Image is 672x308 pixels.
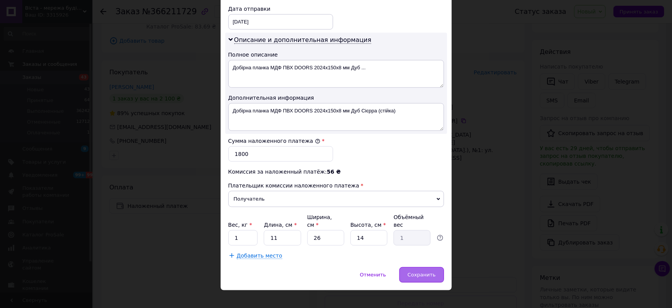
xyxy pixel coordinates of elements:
label: Длина, см [264,222,297,228]
label: Ширина, см [307,214,332,228]
div: Объёмный вес [394,213,431,229]
label: Высота, см [350,222,386,228]
span: Отменить [360,272,386,278]
div: Комиссия за наложенный платёж: [228,168,444,176]
div: Дата отправки [228,5,333,13]
span: Плательщик комиссии наложенного платежа [228,182,359,189]
span: Сохранить [407,272,436,278]
label: Сумма наложенного платежа [228,138,320,144]
span: Описание и дополнительная информация [234,36,372,44]
textarea: Добірна планка МДФ ПВХ DOORS 2024х150х8 мм Дуб ... [228,60,444,88]
span: Получатель [228,191,444,207]
span: 56 ₴ [327,169,341,175]
div: Дополнительная информация [228,94,444,102]
label: Вес, кг [228,222,252,228]
span: Добавить место [237,253,283,259]
textarea: Добірна планка МДФ ПВХ DOORS 2024х150х8 мм Дуб Сієрра (стійка) [228,103,444,131]
div: Полное описание [228,51,444,59]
